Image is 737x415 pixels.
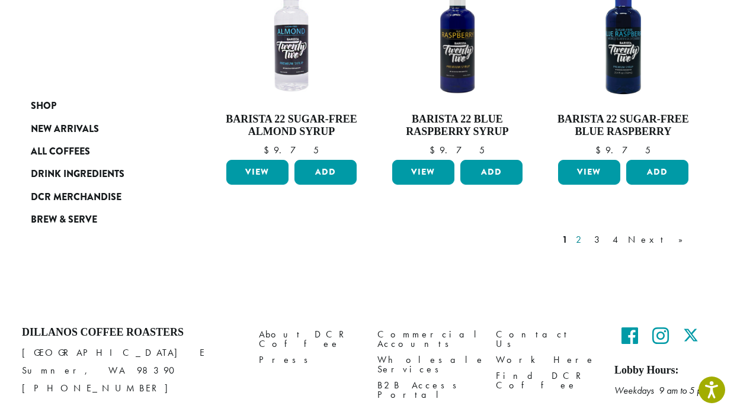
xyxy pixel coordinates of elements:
[377,352,478,377] a: Wholesale Services
[614,384,708,397] em: Weekdays 9 am to 5 pm
[595,144,605,156] span: $
[626,160,688,185] button: Add
[31,186,173,208] a: DCR Merchandise
[22,344,241,397] p: [GEOGRAPHIC_DATA] E Sumner, WA 98390 [PHONE_NUMBER]
[259,352,360,368] a: Press
[264,144,274,156] span: $
[31,117,173,140] a: New Arrivals
[31,213,97,227] span: Brew & Serve
[264,144,319,156] bdi: 9.75
[496,326,597,352] a: Contact Us
[610,233,622,247] a: 4
[626,233,694,247] a: Next »
[294,160,357,185] button: Add
[226,160,289,185] a: View
[573,233,588,247] a: 2
[31,99,56,114] span: Shop
[430,144,440,156] span: $
[558,160,620,185] a: View
[31,140,173,163] a: All Coffees
[555,113,691,139] h4: Barista 22 Sugar-Free Blue Raspberry
[223,113,360,139] h4: Barista 22 Sugar-Free Almond Syrup
[430,144,485,156] bdi: 9.75
[259,326,360,352] a: About DCR Coffee
[595,144,651,156] bdi: 9.75
[592,233,607,247] a: 3
[377,377,478,403] a: B2B Access Portal
[560,233,570,247] a: 1
[31,163,173,185] a: Drink Ingredients
[389,113,525,139] h4: Barista 22 Blue Raspberry Syrup
[31,208,173,231] a: Brew & Serve
[460,160,523,185] button: Add
[392,160,454,185] a: View
[377,326,478,352] a: Commercial Accounts
[31,144,90,159] span: All Coffees
[496,352,597,368] a: Work Here
[31,167,124,182] span: Drink Ingredients
[496,368,597,393] a: Find DCR Coffee
[614,364,715,377] h5: Lobby Hours:
[31,122,99,137] span: New Arrivals
[22,326,241,339] h4: Dillanos Coffee Roasters
[31,95,173,117] a: Shop
[31,190,121,205] span: DCR Merchandise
